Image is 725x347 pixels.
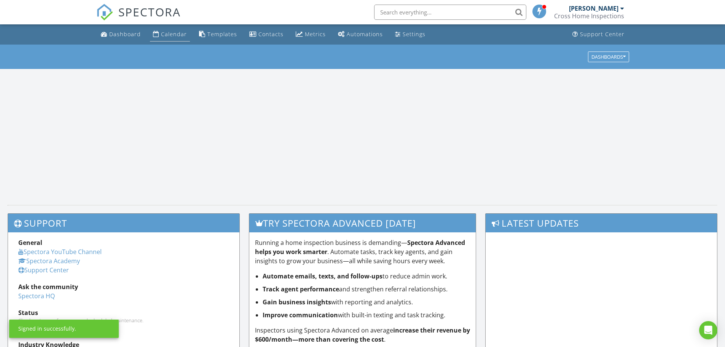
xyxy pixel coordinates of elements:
[18,257,80,265] a: Spectora Academy
[486,214,717,232] h3: Latest Updates
[374,5,526,20] input: Search everything...
[403,30,425,38] div: Settings
[305,30,326,38] div: Metrics
[196,27,240,42] a: Templates
[263,272,470,281] li: to reduce admin work.
[18,317,229,323] div: Check system performance and scheduled maintenance.
[96,10,181,26] a: SPECTORA
[263,285,339,293] strong: Track agent performance
[392,27,429,42] a: Settings
[207,30,237,38] div: Templates
[246,27,287,42] a: Contacts
[8,214,239,232] h3: Support
[255,326,470,344] strong: increase their revenue by $600/month—more than covering the cost
[293,27,329,42] a: Metrics
[263,272,382,280] strong: Automate emails, texts, and follow-ups
[18,266,69,274] a: Support Center
[591,54,626,59] div: Dashboards
[161,30,187,38] div: Calendar
[118,4,181,20] span: SPECTORA
[699,321,717,339] div: Open Intercom Messenger
[580,30,625,38] div: Support Center
[263,297,470,307] li: with reporting and analytics.
[588,51,629,62] button: Dashboards
[263,285,470,294] li: and strengthen referral relationships.
[18,238,42,247] strong: General
[255,326,470,344] p: Inspectors using Spectora Advanced on average .
[569,27,628,42] a: Support Center
[96,4,113,21] img: The Best Home Inspection Software - Spectora
[335,27,386,42] a: Automations (Basic)
[18,292,55,300] a: Spectora HQ
[569,5,618,12] div: [PERSON_NAME]
[347,30,383,38] div: Automations
[249,214,476,232] h3: Try spectora advanced [DATE]
[98,27,144,42] a: Dashboard
[255,238,465,256] strong: Spectora Advanced helps you work smarter
[255,238,470,265] p: Running a home inspection business is demanding— . Automate tasks, track key agents, and gain ins...
[258,30,284,38] div: Contacts
[263,310,470,320] li: with built-in texting and task tracking.
[150,27,190,42] a: Calendar
[263,298,331,306] strong: Gain business insights
[18,325,76,333] div: Signed in successfully.
[109,30,141,38] div: Dashboard
[263,311,338,319] strong: Improve communication
[18,248,102,256] a: Spectora YouTube Channel
[18,308,229,317] div: Status
[554,12,624,20] div: Cross Home Inspections
[18,282,229,291] div: Ask the community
